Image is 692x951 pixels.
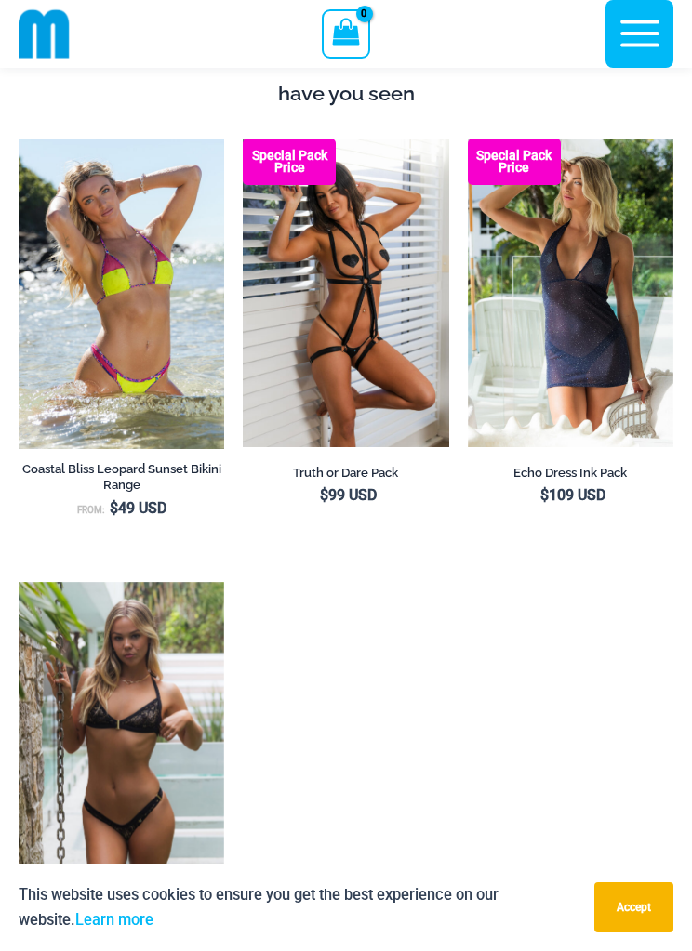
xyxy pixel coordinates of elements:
[468,150,561,174] b: Special Pack Price
[320,486,377,504] bdi: 99 USD
[468,139,673,447] img: Echo Ink 5671 Dress 682 Thong 07
[243,465,448,481] h2: Truth or Dare Pack
[19,81,673,105] h4: have you seen
[468,465,673,481] h2: Echo Dress Ink Pack
[19,8,70,59] img: cropped mm emblem
[110,499,118,517] span: $
[19,582,224,891] img: Highway Robbery Black Gold 359 Clip Top 439 Clip Bottom 01v2
[594,882,673,932] button: Accept
[243,139,448,447] img: Truth or Dare Black 1905 Bodysuit 611 Micro 07
[243,150,336,174] b: Special Pack Price
[19,882,580,932] p: This website uses cookies to ensure you get the best experience on our website.
[110,499,166,517] bdi: 49 USD
[75,911,153,929] a: Learn more
[468,465,673,487] a: Echo Dress Ink Pack
[19,139,224,449] a: Coastal Bliss Leopard Sunset 3171 Tri Top 4371 Thong Bikini 06Coastal Bliss Leopard Sunset 3171 T...
[540,486,549,504] span: $
[540,486,605,504] bdi: 109 USD
[320,486,328,504] span: $
[19,461,224,499] a: Coastal Bliss Leopard Sunset Bikini Range
[19,139,224,449] img: Coastal Bliss Leopard Sunset 3171 Tri Top 4371 Thong Bikini 06
[243,465,448,487] a: Truth or Dare Pack
[468,139,673,447] a: Echo Ink 5671 Dress 682 Thong 07 Echo Ink 5671 Dress 682 Thong 08Echo Ink 5671 Dress 682 Thong 08
[77,505,105,515] span: From:
[19,461,224,493] h2: Coastal Bliss Leopard Sunset Bikini Range
[19,582,224,891] a: Highway Robbery Black Gold 359 Clip Top 439 Clip Bottom 01v2Highway Robbery Black Gold 359 Clip T...
[243,139,448,447] a: Truth or Dare Black 1905 Bodysuit 611 Micro 07 Truth or Dare Black 1905 Bodysuit 611 Micro 06Trut...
